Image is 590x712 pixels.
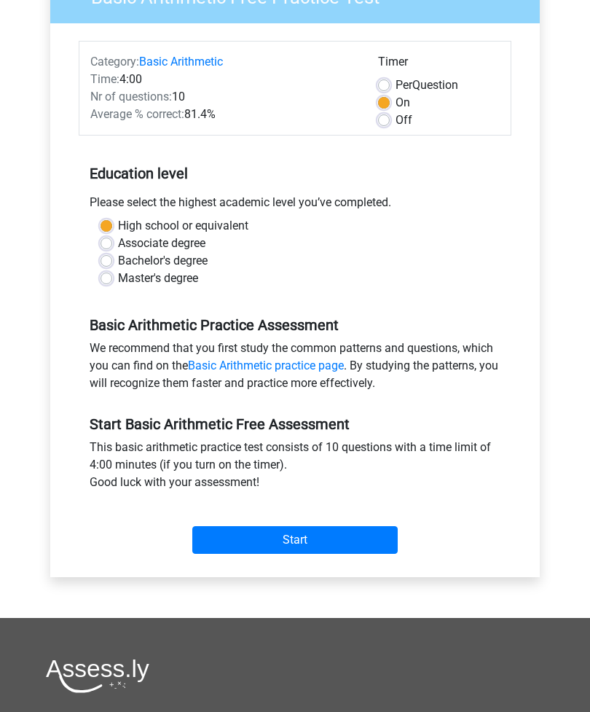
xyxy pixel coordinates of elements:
h5: Education level [90,159,500,188]
div: 81.4% [79,106,367,123]
label: Off [396,112,412,129]
label: On [396,94,410,112]
label: High school or equivalent [118,217,248,235]
h5: Basic Arithmetic Practice Assessment [90,316,500,334]
span: Nr of questions: [90,90,172,103]
label: Bachelor's degree [118,252,208,270]
label: Master's degree [118,270,198,287]
a: Basic Arithmetic [139,55,223,69]
div: This basic arithmetic practice test consists of 10 questions with a time limit of 4:00 minutes (i... [79,439,511,497]
a: Basic Arithmetic practice page [188,359,344,372]
div: 10 [79,88,367,106]
span: Per [396,78,412,92]
div: We recommend that you first study the common patterns and questions, which you can find on the . ... [79,340,511,398]
input: Start [192,526,398,554]
div: Timer [378,53,500,77]
label: Question [396,77,458,94]
label: Associate degree [118,235,205,252]
img: Assessly logo [46,659,149,693]
h5: Start Basic Arithmetic Free Assessment [90,415,500,433]
div: 4:00 [79,71,367,88]
span: Time: [90,72,119,86]
span: Category: [90,55,139,69]
div: Please select the highest academic level you’ve completed. [79,194,511,217]
span: Average % correct: [90,107,184,121]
